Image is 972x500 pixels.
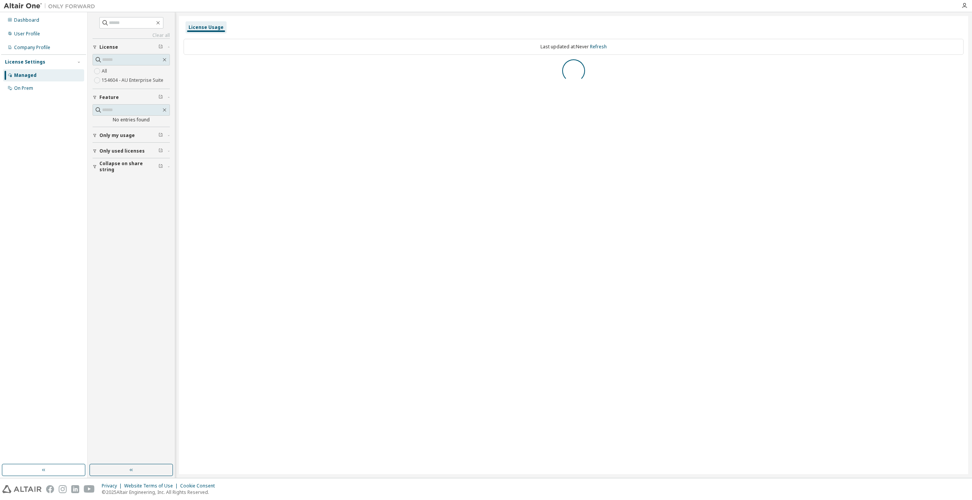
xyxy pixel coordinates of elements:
button: Only my usage [93,127,170,144]
div: No entries found [93,117,170,123]
div: Website Terms of Use [124,483,180,489]
span: Clear filter [158,94,163,100]
button: Only used licenses [93,143,170,159]
div: Privacy [102,483,124,489]
span: Collapse on share string [99,161,158,173]
div: User Profile [14,31,40,37]
div: Cookie Consent [180,483,219,489]
div: Dashboard [14,17,39,23]
div: Last updated at: Never [184,39,964,55]
a: Refresh [590,43,607,50]
p: © 2025 Altair Engineering, Inc. All Rights Reserved. [102,489,219,495]
span: License [99,44,118,50]
img: altair_logo.svg [2,485,42,493]
button: Feature [93,89,170,106]
label: 154604 - AU Enterprise Suite [102,76,165,85]
img: youtube.svg [84,485,95,493]
span: Clear filter [158,44,163,50]
span: Feature [99,94,119,100]
button: License [93,39,170,56]
img: instagram.svg [59,485,67,493]
span: Only my usage [99,132,135,139]
label: All [102,67,109,76]
div: Company Profile [14,45,50,51]
img: facebook.svg [46,485,54,493]
a: Clear all [93,32,170,38]
span: Only used licenses [99,148,145,154]
span: Clear filter [158,148,163,154]
img: linkedin.svg [71,485,79,493]
div: On Prem [14,85,33,91]
button: Collapse on share string [93,158,170,175]
img: Altair One [4,2,99,10]
div: License Settings [5,59,45,65]
span: Clear filter [158,132,163,139]
div: License Usage [189,24,224,30]
span: Clear filter [158,164,163,170]
div: Managed [14,72,37,78]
